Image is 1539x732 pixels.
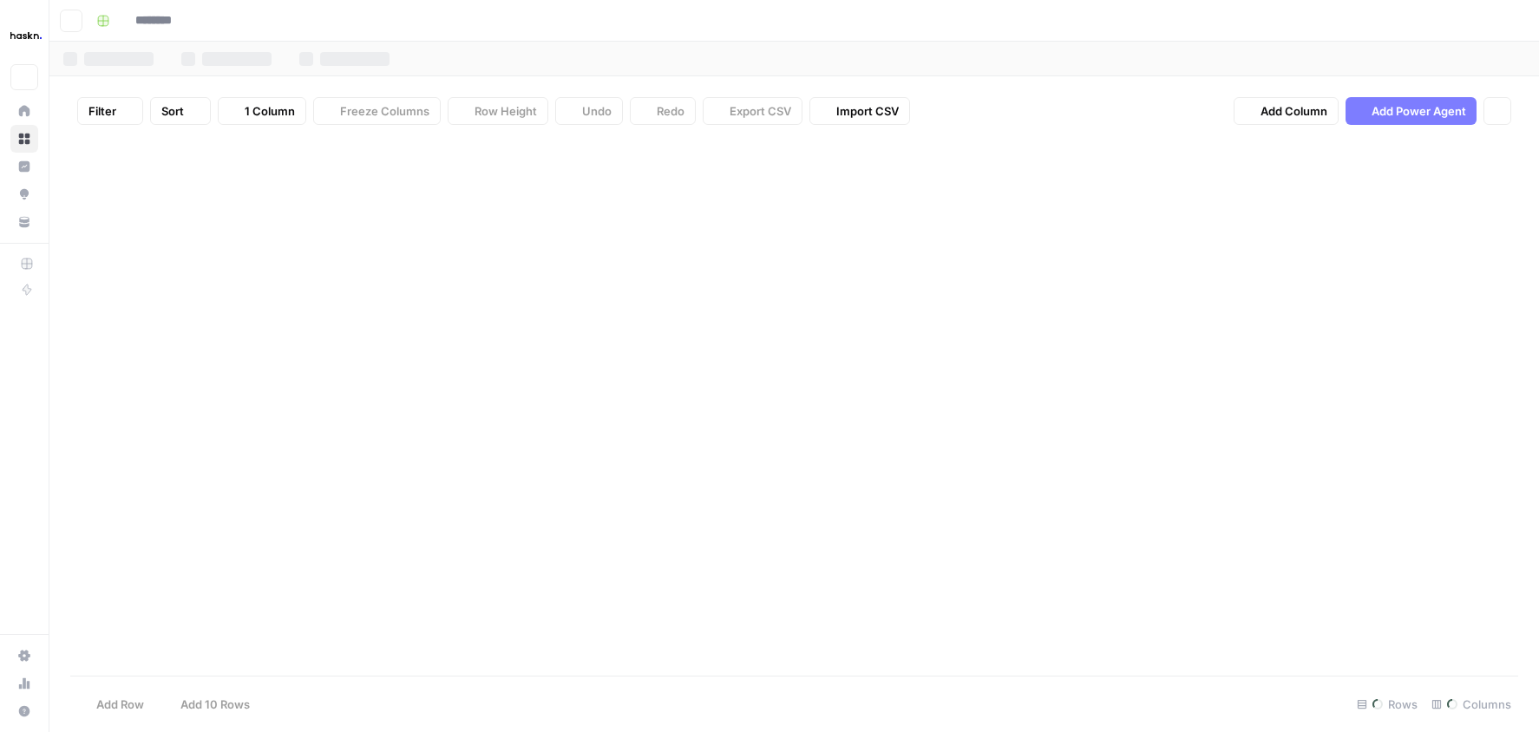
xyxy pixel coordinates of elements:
div: Rows [1350,690,1424,718]
button: Undo [555,97,623,125]
a: Home [10,97,38,125]
span: Sort [161,102,184,120]
span: Filter [88,102,116,120]
a: Insights [10,153,38,180]
img: Haskn Logo [10,20,42,51]
button: Freeze Columns [313,97,441,125]
span: Import CSV [836,102,899,120]
button: Redo [630,97,696,125]
button: Workspace: Haskn [10,14,38,57]
button: Export CSV [703,97,802,125]
button: Add 10 Rows [154,690,260,718]
button: Add Column [1234,97,1339,125]
span: Undo [582,102,612,120]
button: Help + Support [10,697,38,725]
span: Export CSV [730,102,791,120]
a: Opportunities [10,180,38,208]
button: Add Power Agent [1346,97,1477,125]
span: Add 10 Rows [180,696,250,713]
a: Your Data [10,208,38,236]
button: Filter [77,97,143,125]
span: 1 Column [245,102,295,120]
a: Browse [10,125,38,153]
span: Add Row [96,696,144,713]
span: Row Height [475,102,537,120]
button: 1 Column [218,97,306,125]
span: Add Column [1261,102,1327,120]
button: Add Row [70,690,154,718]
div: Columns [1424,690,1518,718]
a: Usage [10,670,38,697]
button: Row Height [448,97,548,125]
span: Freeze Columns [340,102,429,120]
a: Settings [10,642,38,670]
button: Import CSV [809,97,910,125]
button: Sort [150,97,211,125]
span: Add Power Agent [1372,102,1466,120]
span: Redo [657,102,684,120]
